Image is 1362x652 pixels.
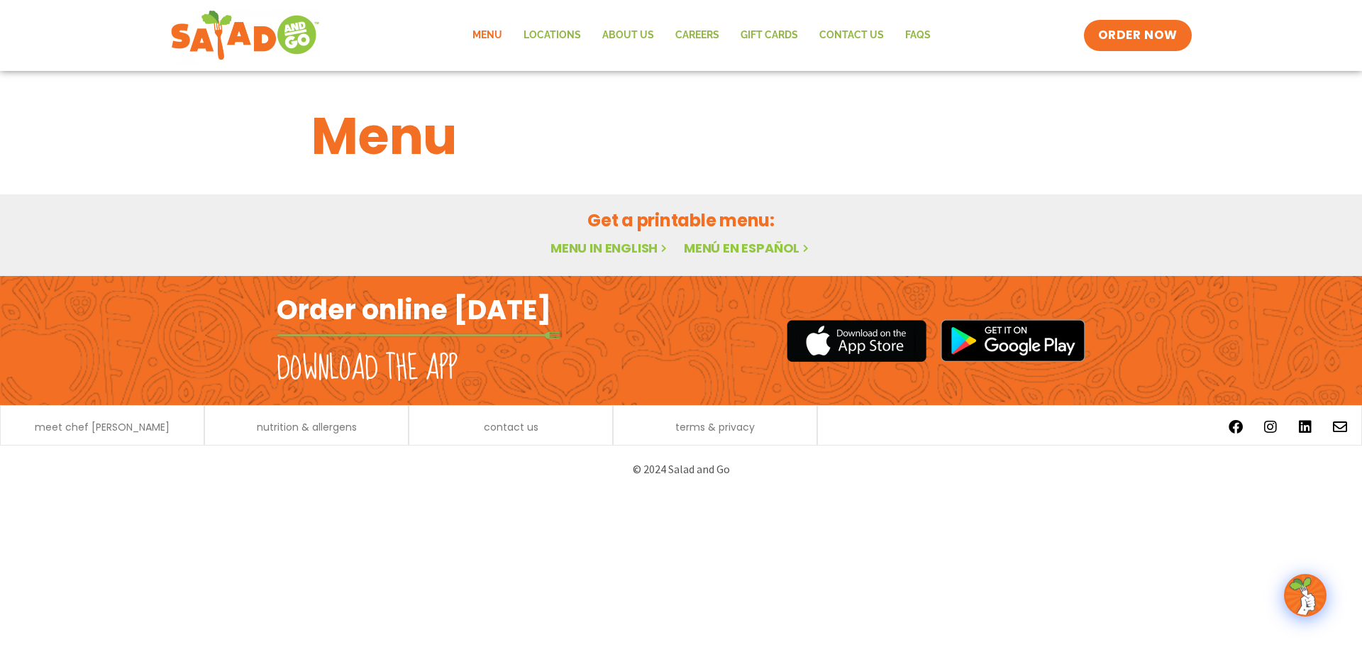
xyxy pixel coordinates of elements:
a: FAQs [895,19,941,52]
a: Careers [665,19,730,52]
a: nutrition & allergens [257,422,357,432]
a: Menu in English [550,239,670,257]
img: google_play [941,319,1085,362]
a: Contact Us [809,19,895,52]
a: Locations [513,19,592,52]
a: GIFT CARDS [730,19,809,52]
h1: Menu [311,98,1051,175]
span: ORDER NOW [1098,27,1178,44]
img: appstore [787,318,926,364]
a: ORDER NOW [1084,20,1192,51]
a: meet chef [PERSON_NAME] [35,422,170,432]
a: terms & privacy [675,422,755,432]
img: wpChatIcon [1285,575,1325,615]
h2: Order online [DATE] [277,292,551,327]
img: new-SAG-logo-768×292 [170,7,320,64]
p: © 2024 Salad and Go [284,460,1078,479]
img: fork [277,331,560,339]
h2: Get a printable menu: [311,208,1051,233]
a: About Us [592,19,665,52]
a: Menú en español [684,239,812,257]
nav: Menu [462,19,941,52]
a: contact us [484,422,538,432]
h2: Download the app [277,349,458,389]
a: Menu [462,19,513,52]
